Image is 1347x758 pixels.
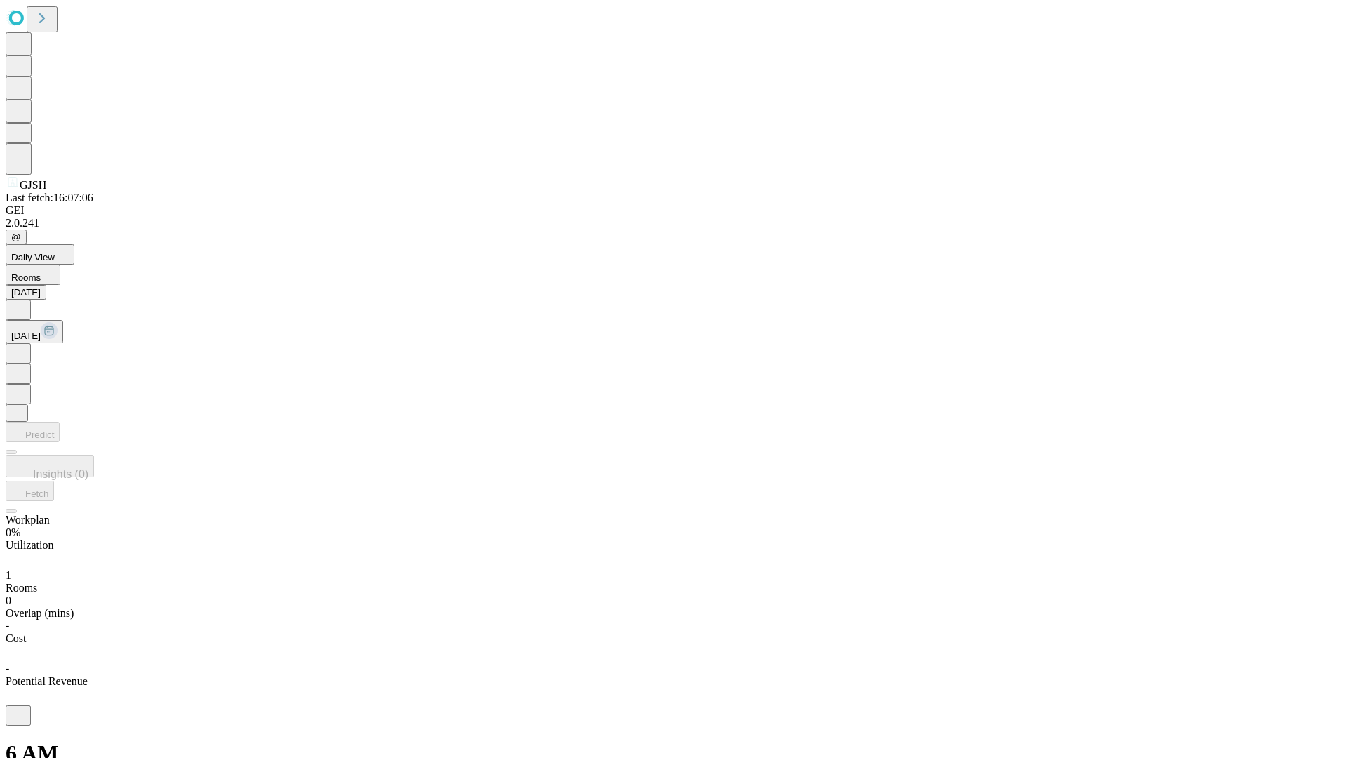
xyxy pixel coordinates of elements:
span: Cost [6,632,26,644]
button: Predict [6,422,60,442]
div: 2.0.241 [6,217,1341,230]
span: Utilization [6,539,53,551]
span: Daily View [11,252,55,262]
span: - [6,663,9,674]
div: GEI [6,204,1341,217]
span: GJSH [20,179,46,191]
span: @ [11,232,21,242]
span: [DATE] [11,331,41,341]
button: [DATE] [6,285,46,300]
button: @ [6,230,27,244]
span: 0% [6,526,20,538]
button: [DATE] [6,320,63,343]
span: - [6,620,9,632]
span: 0 [6,594,11,606]
span: 1 [6,569,11,581]
span: Rooms [11,272,41,283]
button: Rooms [6,265,60,285]
span: Last fetch: 16:07:06 [6,192,93,204]
span: Insights (0) [33,468,88,480]
button: Insights (0) [6,455,94,477]
span: Rooms [6,582,37,594]
span: Workplan [6,514,50,526]
span: Potential Revenue [6,675,88,687]
button: Fetch [6,481,54,501]
span: Overlap (mins) [6,607,74,619]
button: Daily View [6,244,74,265]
